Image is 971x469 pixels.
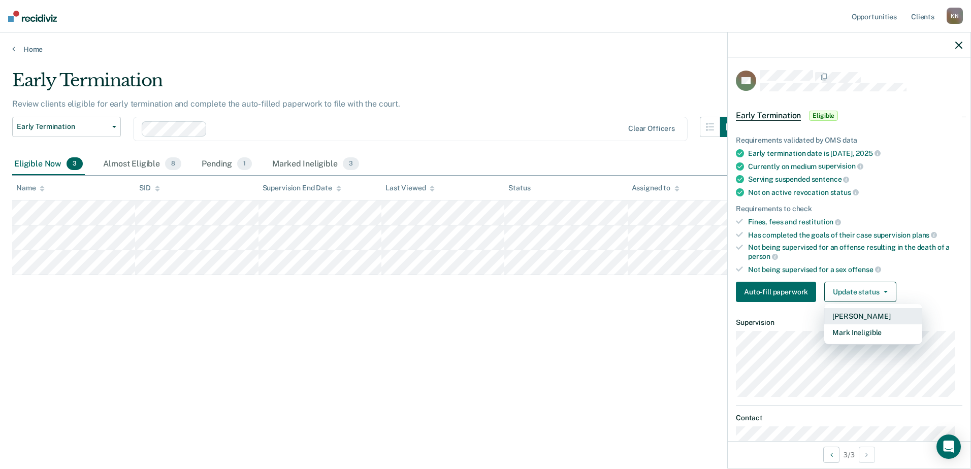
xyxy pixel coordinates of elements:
[270,153,361,176] div: Marked Ineligible
[736,414,962,422] dt: Contact
[748,162,962,171] div: Currently on medium
[824,282,896,302] button: Update status
[748,243,962,260] div: Not being supervised for an offense resulting in the death of a
[8,11,57,22] img: Recidiviz
[748,175,962,184] div: Serving suspended
[856,149,880,157] span: 2025
[12,99,400,109] p: Review clients eligible for early termination and complete the auto-filled paperwork to file with...
[830,188,859,196] span: status
[200,153,254,176] div: Pending
[632,184,679,192] div: Assigned to
[736,318,962,327] dt: Supervision
[728,441,970,468] div: 3 / 3
[848,265,881,274] span: offense
[798,218,841,226] span: restitution
[728,99,970,132] div: Early TerminationEligible
[736,282,816,302] button: Auto-fill paperwork
[736,205,962,213] div: Requirements to check
[101,153,183,176] div: Almost Eligible
[823,447,839,463] button: Previous Opportunity
[824,308,922,324] button: [PERSON_NAME]
[12,45,959,54] a: Home
[628,124,675,133] div: Clear officers
[947,8,963,24] div: K N
[139,184,160,192] div: SID
[12,153,85,176] div: Eligible Now
[748,188,962,197] div: Not on active revocation
[748,149,962,158] div: Early termination date is [DATE],
[17,122,108,131] span: Early Termination
[385,184,435,192] div: Last Viewed
[859,447,875,463] button: Next Opportunity
[16,184,45,192] div: Name
[936,434,961,459] div: Open Intercom Messenger
[263,184,341,192] div: Supervision End Date
[165,157,181,171] span: 8
[67,157,83,171] span: 3
[237,157,252,171] span: 1
[343,157,359,171] span: 3
[736,282,820,302] a: Navigate to form link
[912,231,937,239] span: plans
[736,136,962,145] div: Requirements validated by OMS data
[809,111,838,121] span: Eligible
[748,217,962,226] div: Fines, fees and
[748,252,778,260] span: person
[812,175,850,183] span: sentence
[12,70,740,99] div: Early Termination
[508,184,530,192] div: Status
[818,162,863,170] span: supervision
[736,111,801,121] span: Early Termination
[748,265,962,274] div: Not being supervised for a sex
[748,230,962,240] div: Has completed the goals of their case supervision
[824,324,922,341] button: Mark Ineligible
